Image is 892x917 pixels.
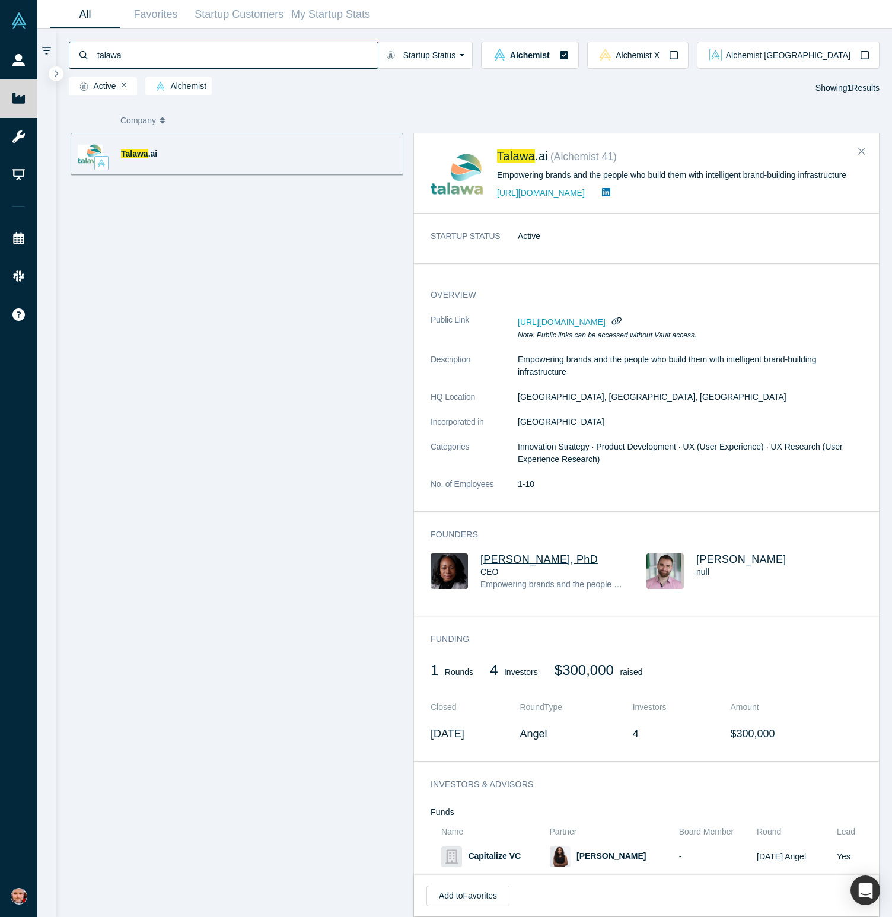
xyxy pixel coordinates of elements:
[546,822,675,842] th: Partner
[576,851,646,861] a: [PERSON_NAME]
[853,142,871,161] button: Close
[431,354,518,391] dt: Description
[587,42,689,69] button: alchemistx Vault LogoAlchemist X
[431,633,846,645] h3: Funding
[79,82,88,91] img: Startup status
[50,1,120,28] a: All
[675,871,753,900] td: -
[535,149,548,163] span: .ai
[74,82,116,91] span: Active
[156,82,165,91] img: alchemist Vault Logo
[121,149,157,158] a: Talawa.ai
[518,391,862,403] dd: [GEOGRAPHIC_DATA], [GEOGRAPHIC_DATA], [GEOGRAPHIC_DATA]
[120,108,156,133] span: Company
[431,416,518,441] dt: Incorporated in
[833,842,862,871] td: Yes
[518,354,862,378] p: Empowering brands and the people who build them with intelligent brand-building infrastructure
[431,478,518,503] dt: No. of Employees
[497,188,585,198] a: [URL][DOMAIN_NAME]
[493,49,506,61] img: alchemist Vault Logo
[431,391,518,416] dt: HQ Location
[11,12,27,29] img: Alchemist Vault Logo
[616,51,660,59] span: Alchemist X
[431,807,862,817] h4: Funds
[722,720,862,749] td: $300,000
[441,846,462,867] img: Capitalize VC
[497,149,548,163] a: Talawa.ai
[386,50,395,60] img: Startup status
[497,149,535,163] span: Talawa
[490,662,498,678] span: 4
[151,82,206,91] span: Alchemist
[518,331,696,339] em: Note: Public links can be accessed without Vault access.
[431,147,485,200] img: Talawa.ai's Logo
[431,778,846,791] h3: Investors & Advisors
[696,553,786,565] a: [PERSON_NAME]
[675,842,753,871] td: -
[148,149,158,158] span: .ai
[833,871,862,900] td: -
[848,83,852,93] strong: 1
[120,1,191,28] a: Favorites
[520,728,547,740] span: Angel
[753,871,833,900] td: [DATE] Angel
[697,42,880,69] button: alchemist_aj Vault LogoAlchemist [GEOGRAPHIC_DATA]
[679,827,734,836] span: Board Member
[11,888,27,905] img: Elya Honeycove's Account
[709,49,722,61] img: alchemist_aj Vault Logo
[431,230,518,255] dt: STARTUP STATUS
[555,662,643,687] div: raised
[431,720,520,749] td: [DATE]
[550,151,617,163] small: ( Alchemist 41 )
[480,567,498,577] span: CEO
[753,822,833,842] th: Round
[726,51,850,59] span: Alchemist [GEOGRAPHIC_DATA]
[431,528,846,541] h3: Founders
[121,149,148,158] span: Talawa
[426,886,509,906] button: Add toFavorites
[431,553,468,589] img: Deana Anglin, PhD's Profile Image
[431,289,846,301] h3: overview
[122,81,127,90] button: Remove Filter
[833,822,862,842] th: Lead
[599,49,611,61] img: alchemistx Vault Logo
[518,416,862,428] dd: [GEOGRAPHIC_DATA]
[437,822,546,842] th: Name
[518,230,862,243] dd: Active
[431,314,469,326] span: Public Link
[633,695,722,720] th: Investors
[431,662,438,678] span: 1
[518,442,843,464] span: Innovation Strategy · Product Development · UX (User Experience) · UX Research (User Experience R...
[96,41,378,69] input: Search by company name, class, customer, one-liner or category
[544,702,562,712] span: Type
[288,1,374,28] a: My Startup Stats
[646,553,684,589] img: Jhonatan Oliveira's Profile Image
[480,580,881,589] span: Empowering brands and the people who build them with intelligent infrastructure for brand-buildin...
[497,169,862,182] div: Empowering brands and the people who build them with intelligent brand-building infrastructure
[481,42,578,69] button: alchemist Vault LogoAlchemist
[78,141,103,166] img: Talawa.ai's Logo
[480,553,598,565] a: [PERSON_NAME], PhD
[378,42,473,69] button: Startup Status
[97,159,106,167] img: alchemist Vault Logo
[518,317,606,327] span: [URL][DOMAIN_NAME]
[468,851,521,861] a: Capitalize VC
[431,662,473,687] div: Rounds
[431,695,520,720] th: Closed
[555,662,614,678] span: $300,000
[722,695,862,720] th: Amount
[191,1,288,28] a: Startup Customers
[815,83,880,93] span: Showing Results
[431,441,518,478] dt: Categories
[753,842,833,871] td: [DATE] Angel
[550,846,571,867] img: Tessa Flippin
[490,662,538,687] div: Investors
[518,478,862,491] dd: 1-10
[520,695,632,720] th: Round
[510,51,550,59] span: Alchemist
[696,567,709,577] span: null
